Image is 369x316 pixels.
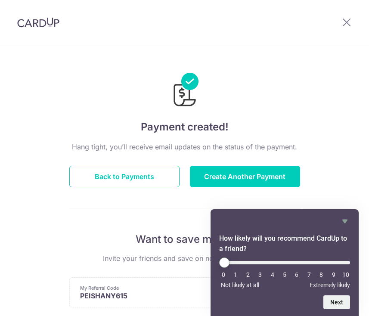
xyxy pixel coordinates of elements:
h2: How likely will you recommend CardUp to a friend? Select an option from 0 to 10, with 0 being Not... [219,233,350,254]
button: Hide survey [340,216,350,226]
li: 10 [341,271,350,278]
p: Want to save more? [69,232,300,246]
li: 9 [329,271,338,278]
div: How likely will you recommend CardUp to a friend? Select an option from 0 to 10, with 0 being Not... [219,257,350,288]
li: 1 [231,271,240,278]
p: PEISHANY615 [80,291,236,300]
li: 0 [219,271,228,278]
li: 8 [317,271,326,278]
li: 5 [280,271,289,278]
li: 4 [268,271,277,278]
p: My Referral Code [80,285,236,291]
li: 7 [305,271,313,278]
button: Next question [323,295,350,309]
div: How likely will you recommend CardUp to a friend? Select an option from 0 to 10, with 0 being Not... [219,216,350,309]
p: Invite your friends and save on next your payment [69,253,300,263]
button: Back to Payments [69,166,180,187]
img: CardUp [17,17,59,28]
span: Not likely at all [221,282,259,288]
li: 3 [256,271,264,278]
span: Extremely likely [310,282,350,288]
img: Payments [171,73,198,109]
h4: Payment created! [69,119,300,135]
p: Hang tight, you’ll receive email updates on the status of the payment. [69,142,300,152]
li: 2 [244,271,252,278]
button: Create Another Payment [190,166,300,187]
li: 6 [292,271,301,278]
